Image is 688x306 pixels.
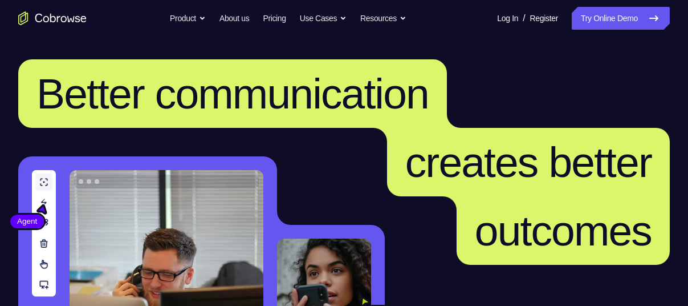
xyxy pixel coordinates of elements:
[497,7,518,30] a: Log In
[300,7,347,30] button: Use Cases
[523,11,525,25] span: /
[405,138,652,186] span: creates better
[219,7,249,30] a: About us
[572,7,670,30] a: Try Online Demo
[360,7,406,30] button: Resources
[263,7,286,30] a: Pricing
[18,11,87,25] a: Go to the home page
[36,70,429,118] span: Better communication
[475,207,652,255] span: outcomes
[530,7,558,30] a: Register
[170,7,206,30] button: Product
